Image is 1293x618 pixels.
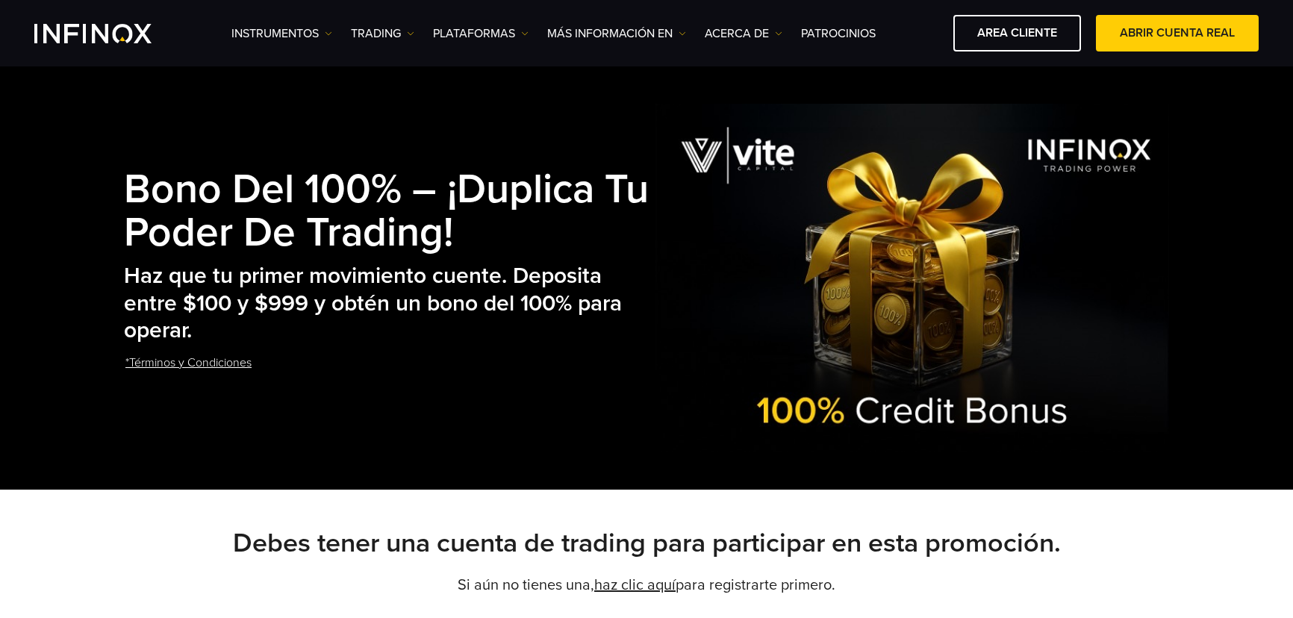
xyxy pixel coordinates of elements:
a: ACERCA DE [705,25,782,43]
a: INFINOX Logo [34,24,187,43]
p: Si aún no tienes una, para registrarte primero. [124,575,1169,596]
a: Instrumentos [231,25,332,43]
strong: Debes tener una cuenta de trading para participar en esta promoción. [233,527,1061,559]
a: ABRIR CUENTA REAL [1096,15,1259,51]
a: Patrocinios [801,25,876,43]
strong: Bono del 100% – ¡Duplica tu poder de trading! [124,165,649,257]
a: *Términos y Condiciones [124,345,253,381]
a: PLATAFORMAS [433,25,529,43]
a: AREA CLIENTE [953,15,1081,51]
a: TRADING [351,25,414,43]
h2: Haz que tu primer movimiento cuente. Deposita entre $100 y $999 y obtén un bono del 100% para ope... [124,263,655,345]
a: haz clic aquí [594,576,676,594]
a: Más información en [547,25,686,43]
